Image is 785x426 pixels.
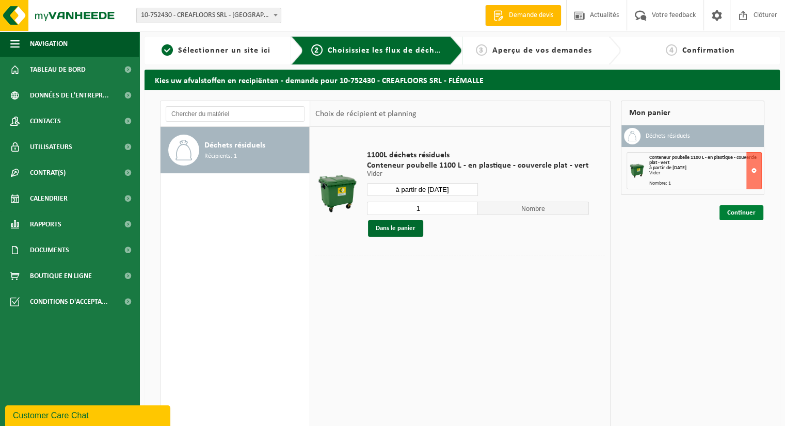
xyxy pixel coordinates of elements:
[204,152,237,161] span: Récipients: 1
[367,183,478,196] input: Sélectionnez date
[367,160,589,171] span: Conteneur poubelle 1100 L - en plastique - couvercle plat - vert
[150,44,283,57] a: 1Sélectionner un site ici
[649,171,761,176] div: Vider
[310,101,421,127] div: Choix de récipient et planning
[30,211,61,237] span: Rapports
[136,8,281,23] span: 10-752430 - CREAFLOORS SRL - FLÉMALLE
[204,139,265,152] span: Déchets résiduels
[492,46,592,55] span: Aperçu de vos demandes
[145,70,780,90] h2: Kies uw afvalstoffen en recipiënten - demande pour 10-752430 - CREAFLOORS SRL - FLÉMALLE
[367,171,589,178] p: Vider
[5,403,172,426] iframe: chat widget
[719,205,763,220] a: Continuer
[166,106,305,122] input: Chercher du matériel
[646,128,690,144] h3: Déchets résiduels
[30,160,66,186] span: Contrat(s)
[137,8,281,23] span: 10-752430 - CREAFLOORS SRL - FLÉMALLE
[666,44,677,56] span: 4
[30,134,72,160] span: Utilisateurs
[30,289,108,315] span: Conditions d'accepta...
[161,127,310,173] button: Déchets résiduels Récipients: 1
[162,44,173,56] span: 1
[30,237,69,263] span: Documents
[30,108,61,134] span: Contacts
[328,46,500,55] span: Choisissiez les flux de déchets et récipients
[30,31,68,57] span: Navigation
[485,5,561,26] a: Demande devis
[311,44,323,56] span: 2
[649,165,686,171] strong: à partir de [DATE]
[649,155,757,166] span: Conteneur poubelle 1100 L - en plastique - couvercle plat - vert
[30,83,109,108] span: Données de l'entrepr...
[30,57,86,83] span: Tableau de bord
[367,150,589,160] span: 1100L déchets résiduels
[682,46,735,55] span: Confirmation
[506,10,556,21] span: Demande devis
[178,46,270,55] span: Sélectionner un site ici
[478,202,589,215] span: Nombre
[368,220,423,237] button: Dans le panier
[621,101,764,125] div: Mon panier
[30,186,68,211] span: Calendrier
[476,44,487,56] span: 3
[649,181,761,186] div: Nombre: 1
[30,263,92,289] span: Boutique en ligne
